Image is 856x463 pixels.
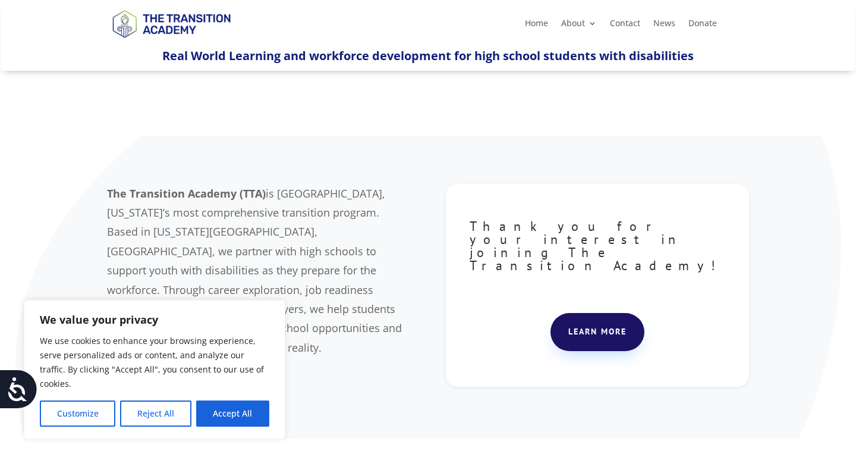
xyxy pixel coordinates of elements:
p: We value your privacy [40,312,269,327]
a: Donate [688,19,717,32]
button: Customize [40,401,115,427]
a: Home [525,19,548,32]
img: TTA Brand_TTA Primary Logo_Horizontal_Light BG [107,2,235,45]
a: News [653,19,675,32]
span: Thank you for your interest in joining The Transition Academy! [470,218,724,274]
span: is [GEOGRAPHIC_DATA], [US_STATE]’s most comprehensive transition program. Based in [US_STATE][GEO... [107,186,402,355]
p: We use cookies to enhance your browsing experience, serve personalized ads or content, and analyz... [40,334,269,391]
button: Reject All [120,401,191,427]
a: Logo-Noticias [107,36,235,47]
a: About [561,19,597,32]
button: Accept All [196,401,269,427]
a: Contact [610,19,640,32]
a: Learn more [550,313,644,351]
b: The Transition Academy (TTA) [107,186,266,201]
span: Real World Learning and workforce development for high school students with disabilities [162,48,694,64]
